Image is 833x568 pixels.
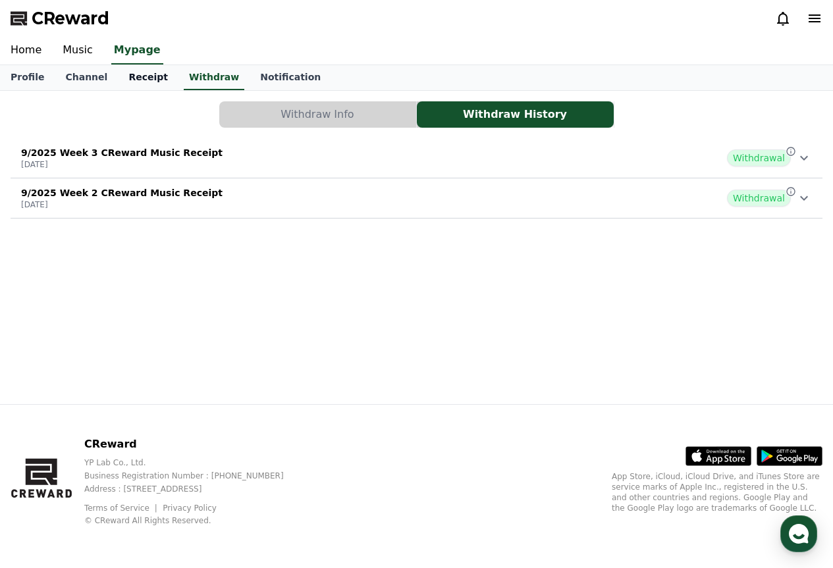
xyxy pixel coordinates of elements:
[170,417,253,450] a: Settings
[84,515,305,526] p: © CReward All Rights Reserved.
[417,101,614,128] button: Withdraw History
[21,159,223,170] p: [DATE]
[84,471,305,481] p: Business Registration Number : [PHONE_NUMBER]
[417,101,614,128] a: Withdraw History
[219,101,416,128] button: Withdraw Info
[219,101,417,128] a: Withdraw Info
[55,65,118,90] a: Channel
[163,503,217,513] a: Privacy Policy
[11,138,822,178] button: 9/2025 Week 3 CReward Music Receipt [DATE] Withdrawal
[184,65,244,90] a: Withdraw
[118,65,178,90] a: Receipt
[11,8,109,29] a: CReward
[21,186,223,199] p: 9/2025 Week 2 CReward Music Receipt
[4,417,87,450] a: Home
[34,437,57,448] span: Home
[21,199,223,210] p: [DATE]
[11,178,822,219] button: 9/2025 Week 2 CReward Music Receipt [DATE] Withdrawal
[727,149,791,167] span: Withdrawal
[21,146,223,159] p: 9/2025 Week 3 CReward Music Receipt
[32,8,109,29] span: CReward
[109,438,148,448] span: Messages
[250,65,331,90] a: Notification
[111,37,163,65] a: Mypage
[84,503,159,513] a: Terms of Service
[727,190,791,207] span: Withdrawal
[84,436,305,452] p: CReward
[52,37,103,65] a: Music
[87,417,170,450] a: Messages
[612,471,822,513] p: App Store, iCloud, iCloud Drive, and iTunes Store are service marks of Apple Inc., registered in ...
[84,457,305,468] p: YP Lab Co., Ltd.
[84,484,305,494] p: Address : [STREET_ADDRESS]
[195,437,227,448] span: Settings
